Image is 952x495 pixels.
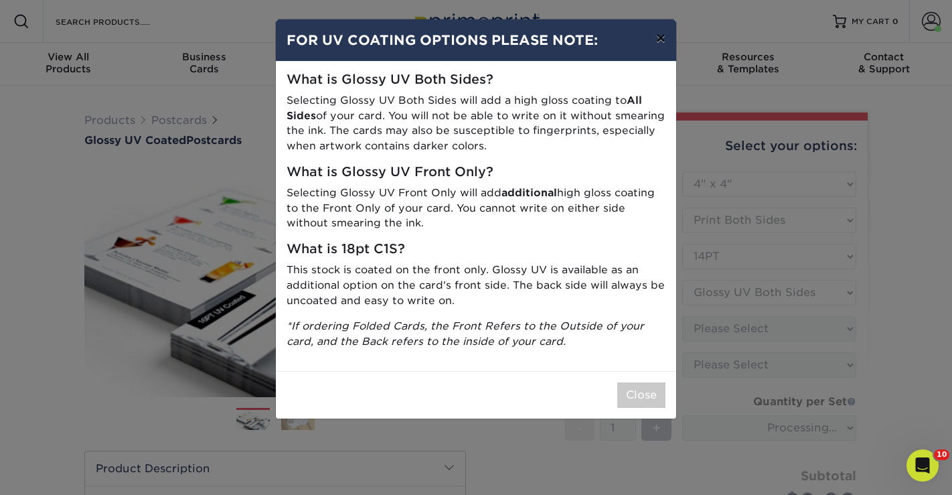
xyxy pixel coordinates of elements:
button: Close [617,382,665,408]
h5: What is Glossy UV Both Sides? [287,72,665,88]
h5: What is Glossy UV Front Only? [287,165,665,180]
p: Selecting Glossy UV Front Only will add high gloss coating to the Front Only of your card. You ca... [287,186,665,231]
h4: FOR UV COATING OPTIONS PLEASE NOTE: [287,30,665,50]
iframe: Intercom live chat [906,449,939,482]
strong: additional [501,186,557,199]
p: This stock is coated on the front only. Glossy UV is available as an additional option on the car... [287,263,665,308]
strong: All Sides [287,94,642,122]
button: × [645,19,676,57]
p: Selecting Glossy UV Both Sides will add a high gloss coating to of your card. You will not be abl... [287,93,665,154]
span: 10 [934,449,949,460]
h5: What is 18pt C1S? [287,242,665,257]
i: *If ordering Folded Cards, the Front Refers to the Outside of your card, and the Back refers to t... [287,320,644,348]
